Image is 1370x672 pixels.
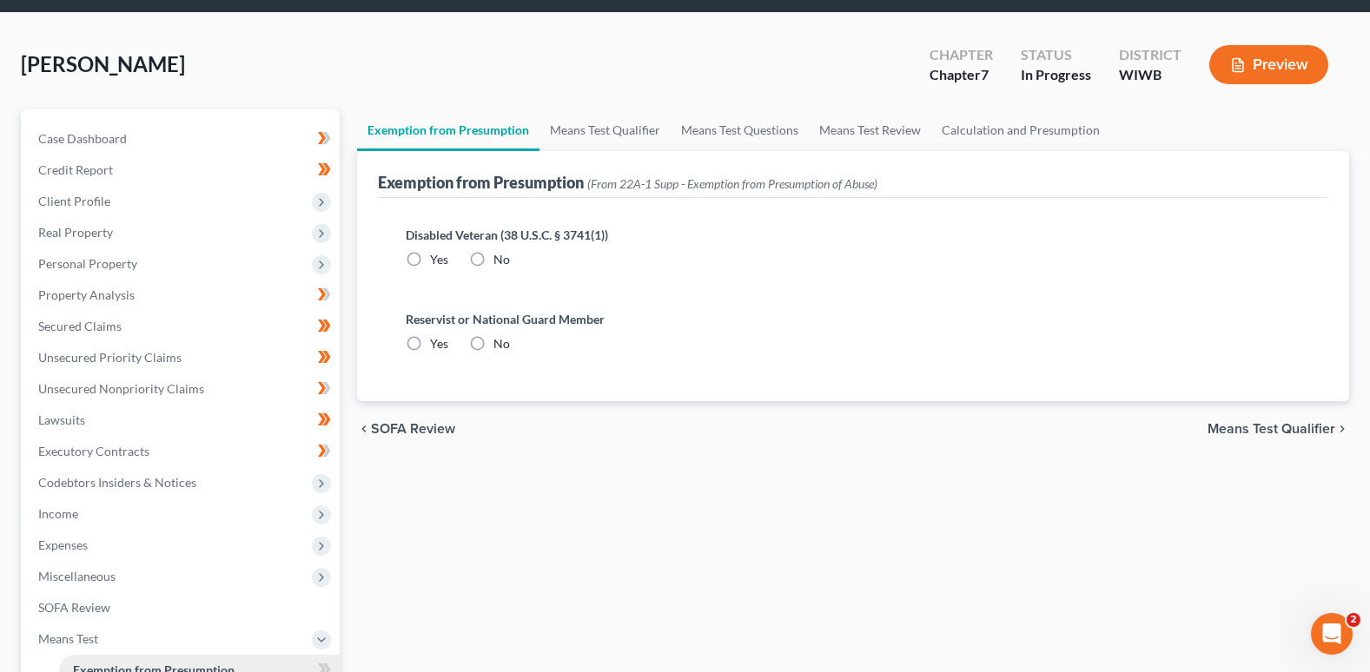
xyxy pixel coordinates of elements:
[357,109,539,151] a: Exemption from Presumption
[1119,45,1181,65] div: District
[24,342,340,373] a: Unsecured Priority Claims
[38,131,127,146] span: Case Dashboard
[21,51,185,76] span: [PERSON_NAME]
[38,569,116,583] span: Miscellaneous
[38,319,122,333] span: Secured Claims
[981,66,989,82] span: 7
[38,537,88,552] span: Expenses
[24,123,340,155] a: Case Dashboard
[357,422,455,436] button: chevron_left SOFA Review
[1335,422,1349,436] i: chevron_right
[809,109,931,151] a: Means Test Review
[931,109,1110,151] a: Calculation and Presumption
[930,45,993,65] div: Chapter
[371,422,455,436] span: SOFA Review
[38,475,196,490] span: Codebtors Insiders & Notices
[38,506,78,521] span: Income
[1208,422,1349,436] button: Means Test Qualifier chevron_right
[38,631,98,646] span: Means Test
[539,109,671,151] a: Means Test Qualifier
[1119,65,1181,85] div: WIWB
[38,444,149,458] span: Executory Contracts
[493,252,510,267] span: No
[1208,422,1335,436] span: Means Test Qualifier
[38,162,113,177] span: Credit Report
[38,412,85,427] span: Lawsuits
[1021,65,1091,85] div: In Progress
[24,280,340,311] a: Property Analysis
[38,225,113,240] span: Real Property
[587,176,877,191] span: (From 22A-1 Supp - Exemption from Presumption of Abuse)
[406,226,1301,244] label: Disabled Veteran (38 U.S.C. § 3741(1))
[24,405,340,436] a: Lawsuits
[671,109,809,151] a: Means Test Questions
[24,311,340,342] a: Secured Claims
[24,373,340,405] a: Unsecured Nonpriority Claims
[378,172,877,193] div: Exemption from Presumption
[930,65,993,85] div: Chapter
[493,336,510,351] span: No
[357,422,371,436] i: chevron_left
[24,436,340,467] a: Executory Contracts
[38,381,204,396] span: Unsecured Nonpriority Claims
[24,155,340,186] a: Credit Report
[430,252,448,267] span: Yes
[430,336,448,351] span: Yes
[24,592,340,623] a: SOFA Review
[38,287,135,302] span: Property Analysis
[406,310,1301,328] label: Reservist or National Guard Member
[1021,45,1091,65] div: Status
[1209,45,1328,84] button: Preview
[38,256,137,271] span: Personal Property
[38,600,110,615] span: SOFA Review
[38,350,182,365] span: Unsecured Priority Claims
[38,194,110,208] span: Client Profile
[1347,613,1360,627] span: 2
[1311,613,1353,655] iframe: Intercom live chat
